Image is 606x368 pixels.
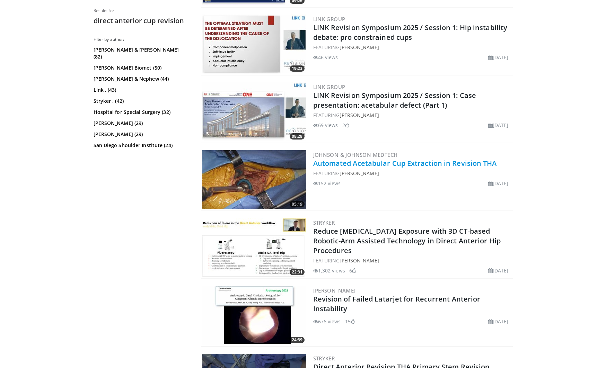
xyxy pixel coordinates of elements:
[340,257,379,264] a: [PERSON_NAME]
[313,122,338,129] li: 69 views
[202,286,306,345] img: fe1da2ac-d6e6-4102-9af2-ada21d2bbff8.300x170_q85_crop-smart_upscale.jpg
[340,170,379,177] a: [PERSON_NAME]
[313,257,511,264] div: FEATURING
[94,98,189,105] a: Stryker . (42)
[313,83,345,90] a: LINK Group
[313,111,511,119] div: FEATURING
[488,54,509,61] li: [DATE]
[342,122,349,129] li: 2
[94,120,189,127] a: [PERSON_NAME] (29)
[94,87,189,93] a: Link . (43)
[488,318,509,325] li: [DATE]
[313,294,481,313] a: Revision of Failed Latarjet for Recurrent Anterior Instability
[202,218,306,277] img: 5bd7167b-0b9e-40b5-a7c8-0d290fcaa9fb.300x170_q85_crop-smart_upscale.jpg
[313,44,511,51] div: FEATURING
[313,16,345,23] a: LINK Group
[313,355,335,362] a: Stryker
[488,267,509,274] li: [DATE]
[290,65,305,72] span: 19:23
[94,64,189,71] a: [PERSON_NAME] Biomet (50)
[313,151,398,158] a: Johnson & Johnson MedTech
[94,75,189,82] a: [PERSON_NAME] & Nephew (44)
[202,82,306,141] a: 08:28
[313,226,501,255] a: Reduce [MEDICAL_DATA] Exposure with 3D CT-based Robotic-Arm Assisted Technology in Direct Anterio...
[313,318,341,325] li: 676 views
[94,46,189,60] a: [PERSON_NAME] & [PERSON_NAME] (82)
[202,15,306,73] a: 19:23
[313,91,476,110] a: LINK Revision Symposium 2025 / Session 1: Case presentation: acetabular defect (Part 1)
[94,8,191,14] p: Results for:
[340,44,379,51] a: [PERSON_NAME]
[349,267,356,274] li: 6
[202,150,306,209] img: d5b2f4bf-f70e-4130-8279-26f7233142ac.300x170_q85_crop-smart_upscale.jpg
[313,23,508,42] a: LINK Revision Symposium 2025 / Session 1: Hip instability debate: pro constrained cups
[290,269,305,275] span: 22:31
[94,131,189,138] a: [PERSON_NAME] (29)
[313,54,338,61] li: 46 views
[313,170,511,177] div: FEATURING
[345,318,355,325] li: 15
[94,37,191,42] h3: Filter by author:
[290,337,305,343] span: 24:39
[313,219,335,226] a: Stryker
[202,15,306,73] img: 5396289d-cb96-4b1d-b194-ac0edeff53b6.300x170_q85_crop-smart_upscale.jpg
[488,122,509,129] li: [DATE]
[94,109,189,116] a: Hospital for Special Surgery (32)
[290,133,305,140] span: 08:28
[313,267,345,274] li: 1,302 views
[94,16,191,25] h2: direct anterior cup revision
[488,180,509,187] li: [DATE]
[202,150,306,209] a: 05:19
[313,287,356,294] a: [PERSON_NAME]
[313,180,341,187] li: 152 views
[202,218,306,277] a: 22:31
[290,201,305,207] span: 05:19
[202,286,306,345] a: 24:39
[313,159,497,168] a: Automated Acetabular Cup Extraction in Revision THA
[94,142,189,149] a: San Diego Shoulder Institute (24)
[202,82,306,141] img: e1cbb828-435c-4e91-8169-8a676bbb0d99.300x170_q85_crop-smart_upscale.jpg
[340,112,379,118] a: [PERSON_NAME]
